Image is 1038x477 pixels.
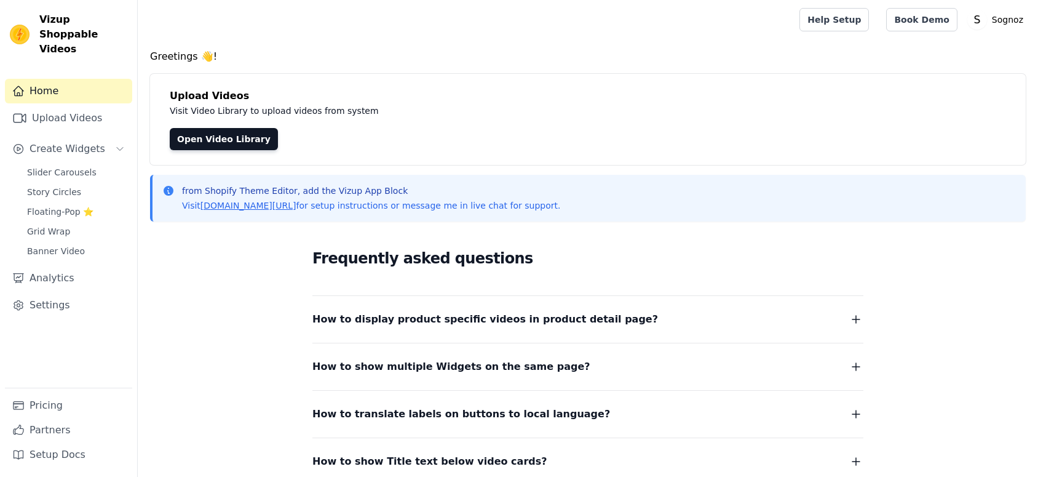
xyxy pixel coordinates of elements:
[5,443,132,467] a: Setup Docs
[312,406,863,423] button: How to translate labels on buttons to local language?
[200,201,296,210] a: [DOMAIN_NAME][URL]
[987,9,1028,31] p: Sognoz
[170,89,1006,103] h4: Upload Videos
[967,9,1028,31] button: S Sognoz
[799,8,869,31] a: Help Setup
[312,358,590,375] span: How to show multiple Widgets on the same page?
[5,79,132,103] a: Home
[150,49,1026,64] h4: Greetings 👋!
[312,453,863,470] button: How to show Title text below video cards?
[182,185,560,197] p: from Shopify Theme Editor, add the Vizup App Block
[312,358,863,375] button: How to show multiple Widgets on the same page?
[5,418,132,443] a: Partners
[5,106,132,130] a: Upload Videos
[5,293,132,318] a: Settings
[20,243,132,260] a: Banner Video
[312,311,658,328] span: How to display product specific videos in product detail page?
[27,225,70,238] span: Grid Wrap
[886,8,957,31] a: Book Demo
[20,183,132,201] a: Story Circles
[312,453,547,470] span: How to show Title text below video cards?
[5,266,132,291] a: Analytics
[5,393,132,418] a: Pricing
[10,25,30,44] img: Vizup
[20,164,132,181] a: Slider Carousels
[27,206,93,218] span: Floating-Pop ⭐
[27,186,81,198] span: Story Circles
[170,128,278,150] a: Open Video Library
[5,137,132,161] button: Create Widgets
[312,406,610,423] span: How to translate labels on buttons to local language?
[170,103,721,118] p: Visit Video Library to upload videos from system
[27,166,97,178] span: Slider Carousels
[312,311,863,328] button: How to display product specific videos in product detail page?
[182,199,560,212] p: Visit for setup instructions or message me in live chat for support.
[973,14,980,26] text: S
[27,245,85,257] span: Banner Video
[20,223,132,240] a: Grid Wrap
[20,203,132,220] a: Floating-Pop ⭐
[39,12,127,57] span: Vizup Shoppable Videos
[30,142,105,156] span: Create Widgets
[312,246,863,271] h2: Frequently asked questions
